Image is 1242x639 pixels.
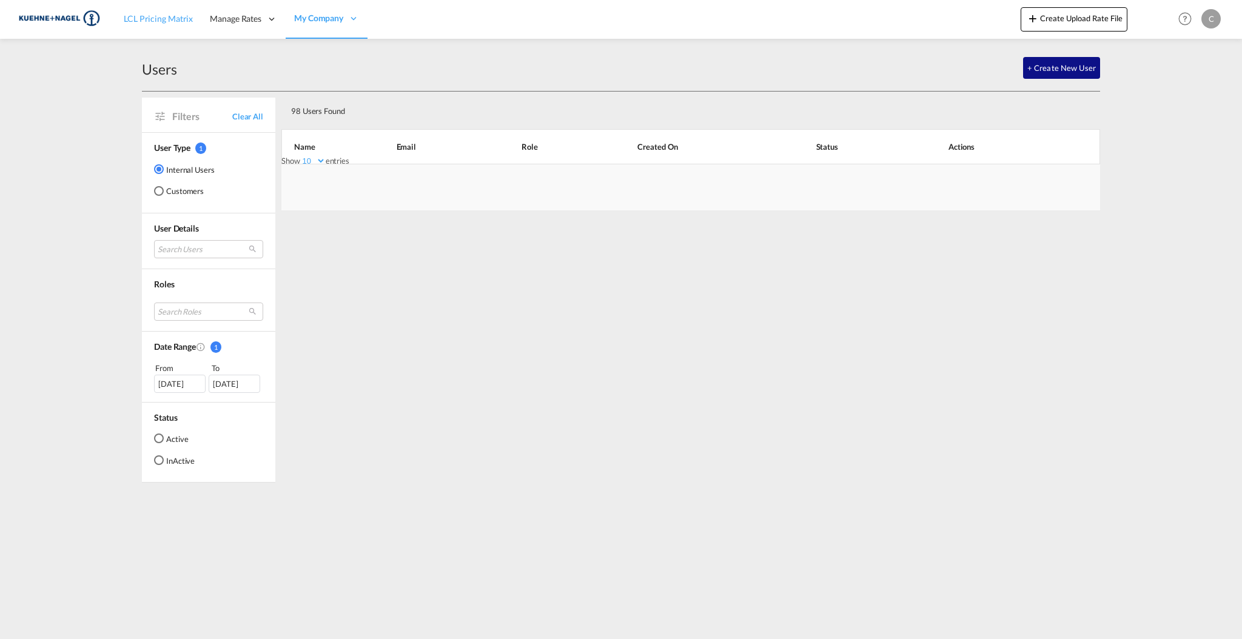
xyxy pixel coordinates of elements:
[210,13,261,25] span: Manage Rates
[281,155,349,166] label: Show entries
[210,362,264,374] div: To
[1025,11,1040,25] md-icon: icon-plus 400-fg
[196,342,206,352] md-icon: Created On
[142,59,177,79] div: Users
[232,111,263,122] span: Clear All
[491,129,607,164] th: Role
[1175,8,1195,29] span: Help
[18,5,100,33] img: 36441310f41511efafde313da40ec4a4.png
[154,341,196,352] span: Date Range
[154,163,215,175] md-radio-button: Internal Users
[195,142,206,154] span: 1
[124,13,193,24] span: LCL Pricing Matrix
[154,375,206,393] div: [DATE]
[154,279,175,289] span: Roles
[154,362,207,374] div: From
[918,129,1100,164] th: Actions
[300,156,326,166] select: Showentries
[294,12,343,24] span: My Company
[154,454,195,466] md-radio-button: InActive
[154,412,177,423] span: Status
[154,142,190,153] span: User Type
[154,362,263,392] span: From To [DATE][DATE]
[786,129,918,164] th: Status
[209,375,260,393] div: [DATE]
[286,96,1015,121] div: 98 Users Found
[607,129,785,164] th: Created On
[366,129,491,164] th: Email
[172,110,232,123] span: Filters
[210,341,221,353] span: 1
[1201,9,1221,28] div: C
[154,185,215,197] md-radio-button: Customers
[281,129,366,164] th: Name
[1175,8,1201,30] div: Help
[154,223,199,233] span: User Details
[1023,57,1100,79] button: + Create New User
[154,432,195,444] md-radio-button: Active
[1021,7,1127,32] button: icon-plus 400-fgCreate Upload Rate File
